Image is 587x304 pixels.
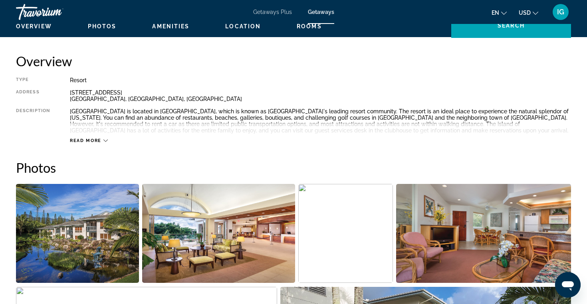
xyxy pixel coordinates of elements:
[16,23,52,30] button: Overview
[70,77,571,83] div: Resort
[519,10,531,16] span: USD
[297,23,322,30] button: Rooms
[498,22,525,29] span: Search
[88,23,117,30] button: Photos
[142,184,295,283] button: Open full-screen image slider
[70,138,108,144] button: Read more
[70,138,101,143] span: Read more
[492,10,499,16] span: en
[70,108,571,134] div: [GEOGRAPHIC_DATA] is located in [GEOGRAPHIC_DATA], which is known as [GEOGRAPHIC_DATA]'s leading ...
[225,23,261,30] button: Location
[396,184,571,283] button: Open full-screen image slider
[492,7,507,18] button: Change language
[550,4,571,20] button: User Menu
[451,13,571,38] button: Search
[16,184,139,283] button: Open full-screen image slider
[308,9,334,15] a: Getaways
[298,184,393,283] button: Open full-screen image slider
[557,8,564,16] span: IG
[16,53,571,69] h2: Overview
[16,160,571,176] h2: Photos
[16,108,50,134] div: Description
[519,7,538,18] button: Change currency
[152,23,189,30] button: Amenities
[70,89,571,102] div: [STREET_ADDRESS] [GEOGRAPHIC_DATA], [GEOGRAPHIC_DATA], [GEOGRAPHIC_DATA]
[253,9,292,15] a: Getaways Plus
[555,272,581,298] iframe: Button to launch messaging window
[16,77,50,83] div: Type
[16,89,50,102] div: Address
[16,2,96,22] a: Travorium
